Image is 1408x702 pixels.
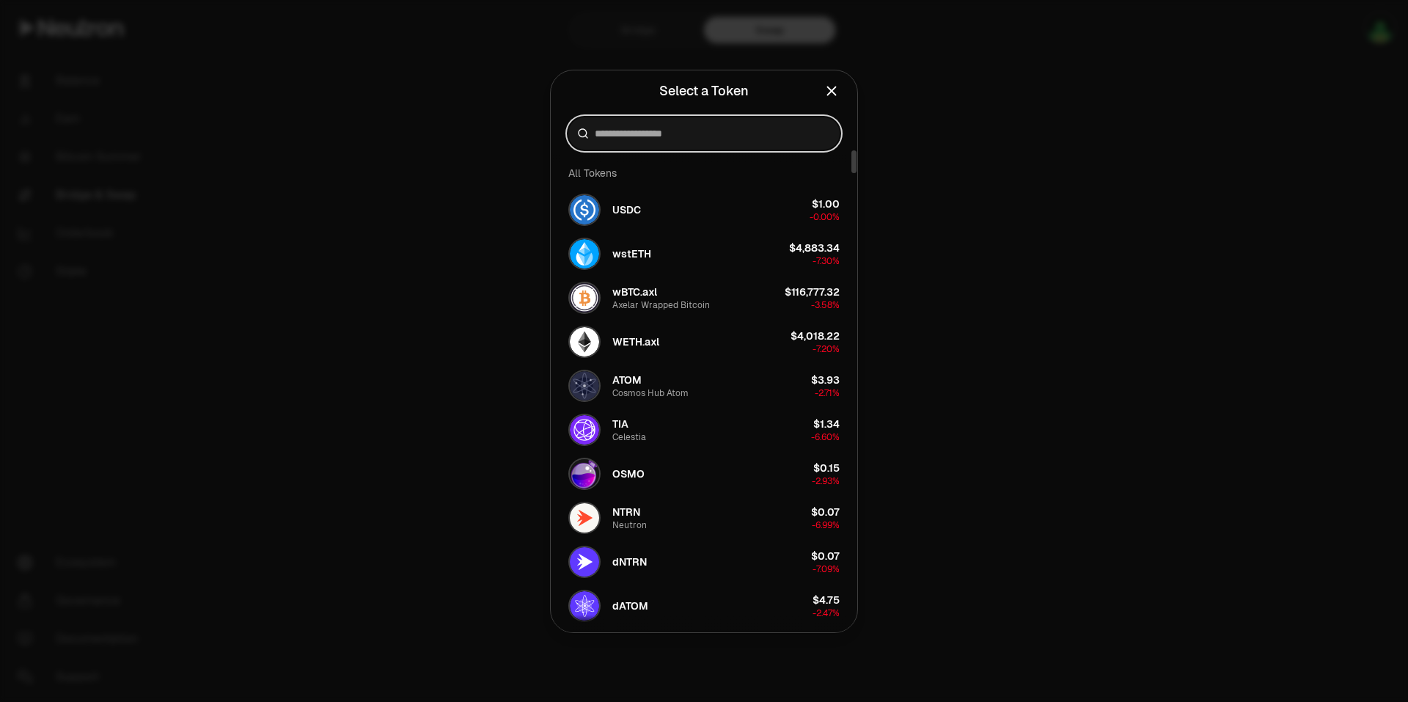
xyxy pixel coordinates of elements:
span: USDC [612,202,641,217]
img: dNTRN Logo [570,547,599,577]
span: TIA [612,417,628,431]
div: $0.07 [811,505,840,519]
div: All Tokens [560,158,848,188]
span: NTRN [612,505,640,519]
span: -2.93% [812,475,840,487]
div: $3.93 [811,373,840,387]
div: $1.00 [812,197,840,211]
div: $1.34 [813,417,840,431]
img: WETH.axl Logo [570,327,599,357]
button: wstETH LogowstETH$4,883.34-7.30% [560,232,848,276]
span: -7.20% [813,343,840,355]
img: dATOM Logo [570,591,599,621]
button: dATOM LogodATOM$4.75-2.47% [560,584,848,628]
button: dNTRN LogodNTRN$0.07-7.09% [560,540,848,584]
button: Close [824,81,840,101]
div: Neutron [612,519,647,531]
span: -6.60% [811,431,840,443]
div: Cosmos Hub Atom [612,387,689,399]
button: WETH.axl LogoWETH.axl$4,018.22-7.20% [560,320,848,364]
span: dNTRN [612,555,647,569]
div: Axelar Wrapped Bitcoin [612,299,710,311]
div: $4,883.34 [789,241,840,255]
span: wstETH [612,246,651,261]
img: wstETH Logo [570,239,599,268]
div: $0.07 [811,549,840,563]
span: ATOM [612,373,642,387]
span: -2.47% [813,607,840,619]
button: NTRN LogoNTRNNeutron$0.07-6.99% [560,496,848,540]
div: $0.15 [813,461,840,475]
div: $4.75 [813,593,840,607]
div: $116,777.32 [785,285,840,299]
img: USDC Logo [570,195,599,224]
span: -0.00% [810,211,840,223]
span: wBTC.axl [612,285,657,299]
span: -7.30% [813,255,840,267]
img: TIA Logo [570,415,599,445]
div: Celestia [612,431,646,443]
img: wBTC.axl Logo [570,283,599,312]
button: ATOM LogoATOMCosmos Hub Atom$3.93-2.71% [560,364,848,408]
span: -3.58% [811,299,840,311]
button: wBTC.axl LogowBTC.axlAxelar Wrapped Bitcoin$116,777.32-3.58% [560,276,848,320]
img: ATOM Logo [570,371,599,401]
span: WETH.axl [612,334,659,349]
span: -2.71% [815,387,840,399]
span: OSMO [612,467,645,481]
button: TIA LogoTIACelestia$1.34-6.60% [560,408,848,452]
img: OSMO Logo [570,459,599,489]
span: -7.09% [813,563,840,575]
div: $4,018.22 [791,329,840,343]
span: -6.99% [812,519,840,531]
div: Select a Token [659,81,749,101]
span: dATOM [612,599,648,613]
button: USDC LogoUSDC$1.00-0.00% [560,188,848,232]
img: NTRN Logo [570,503,599,533]
button: OSMO LogoOSMO$0.15-2.93% [560,452,848,496]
